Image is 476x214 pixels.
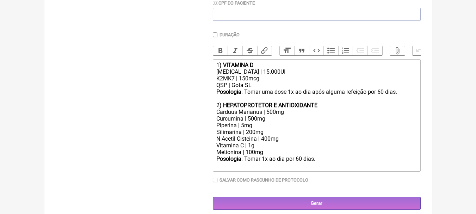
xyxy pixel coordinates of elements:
[216,75,416,82] div: K2MK7 | 150mcg
[216,82,416,88] div: QSP | Gota SL
[242,46,257,55] button: Strikethrough
[367,46,382,55] button: Increase Level
[216,102,416,109] div: 2
[353,46,367,55] button: Decrease Level
[338,46,353,55] button: Numbers
[257,46,272,55] button: Link
[216,122,416,155] div: Piperina | 5mg Silimarina | 200mg N Acetil Cisteina | 400mg Vitamina C | 1g Metionina | 100mg
[213,197,421,210] input: Gerar
[280,46,295,55] button: Heading
[216,62,416,68] div: 1
[323,46,338,55] button: Bullets
[216,88,241,95] strong: Posologia
[228,46,242,55] button: Italic
[213,0,255,6] label: CPF do Paciente
[390,46,405,55] button: Attach Files
[216,155,416,162] div: : Tomar 1x ao dia por 60 dias.
[220,62,254,68] strong: ) VITAMINA D
[213,46,228,55] button: Bold
[220,177,308,183] label: Salvar como rascunho de Protocolo
[216,68,416,75] div: [MEDICAL_DATA] | 15.000UI
[413,46,427,55] button: Undo
[309,46,324,55] button: Code
[216,109,416,115] div: Carduus Marianus | 500mg
[216,88,416,95] div: : Tomar uma dose 1x ao dia após alguma refeição por 60 dias.
[216,115,416,122] div: Curcumina | 500mg
[216,155,241,162] strong: Posologia
[220,32,240,37] label: Duração
[220,102,317,109] strong: ) HEPATOPROTETOR E ANTIOXIDANTE
[294,46,309,55] button: Quote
